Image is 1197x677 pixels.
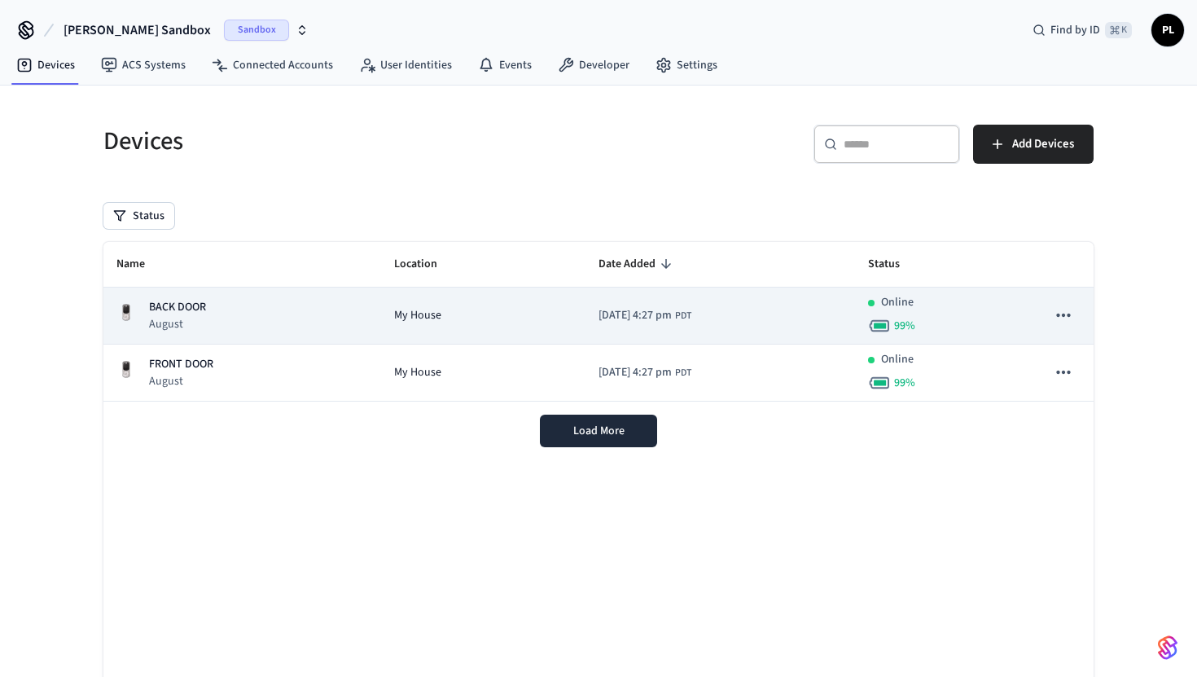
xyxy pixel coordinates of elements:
img: SeamLogoGradient.69752ec5.svg [1158,635,1177,661]
span: 99 % [894,375,915,391]
div: America/Los_Angeles [598,307,691,324]
button: PL [1151,14,1184,46]
p: BACK DOOR [149,299,206,316]
span: Find by ID [1050,22,1100,38]
div: Find by ID⌘ K [1019,15,1145,45]
span: Sandbox [224,20,289,41]
span: PDT [675,366,691,380]
a: Connected Accounts [199,51,346,80]
a: Settings [642,51,730,80]
span: ⌘ K [1105,22,1132,38]
div: America/Los_Angeles [598,364,691,381]
span: [DATE] 4:27 pm [598,364,672,381]
h5: Devices [103,125,589,158]
p: August [149,373,213,389]
span: My House [394,364,441,381]
span: [DATE] 4:27 pm [598,307,672,324]
span: Name [116,252,166,277]
a: Developer [545,51,642,80]
img: Yale Assure Touchscreen Wifi Smart Lock, Satin Nickel, Front [116,360,136,380]
button: Status [103,203,174,229]
p: Online [881,351,914,368]
span: Add Devices [1012,134,1074,155]
table: sticky table [103,242,1094,402]
p: Online [881,294,914,311]
span: Status [868,252,921,277]
span: Date Added [598,252,677,277]
span: PL [1153,15,1182,45]
p: August [149,316,206,332]
span: PDT [675,309,691,323]
span: [PERSON_NAME] Sandbox [64,20,211,40]
span: Location [394,252,458,277]
span: My House [394,307,441,324]
p: FRONT DOOR [149,356,213,373]
span: 99 % [894,318,915,334]
a: ACS Systems [88,51,199,80]
span: Load More [573,423,625,439]
img: Yale Assure Touchscreen Wifi Smart Lock, Satin Nickel, Front [116,303,136,323]
a: User Identities [346,51,465,80]
a: Devices [3,51,88,80]
a: Events [465,51,545,80]
button: Load More [540,415,657,447]
button: Add Devices [973,125,1094,164]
